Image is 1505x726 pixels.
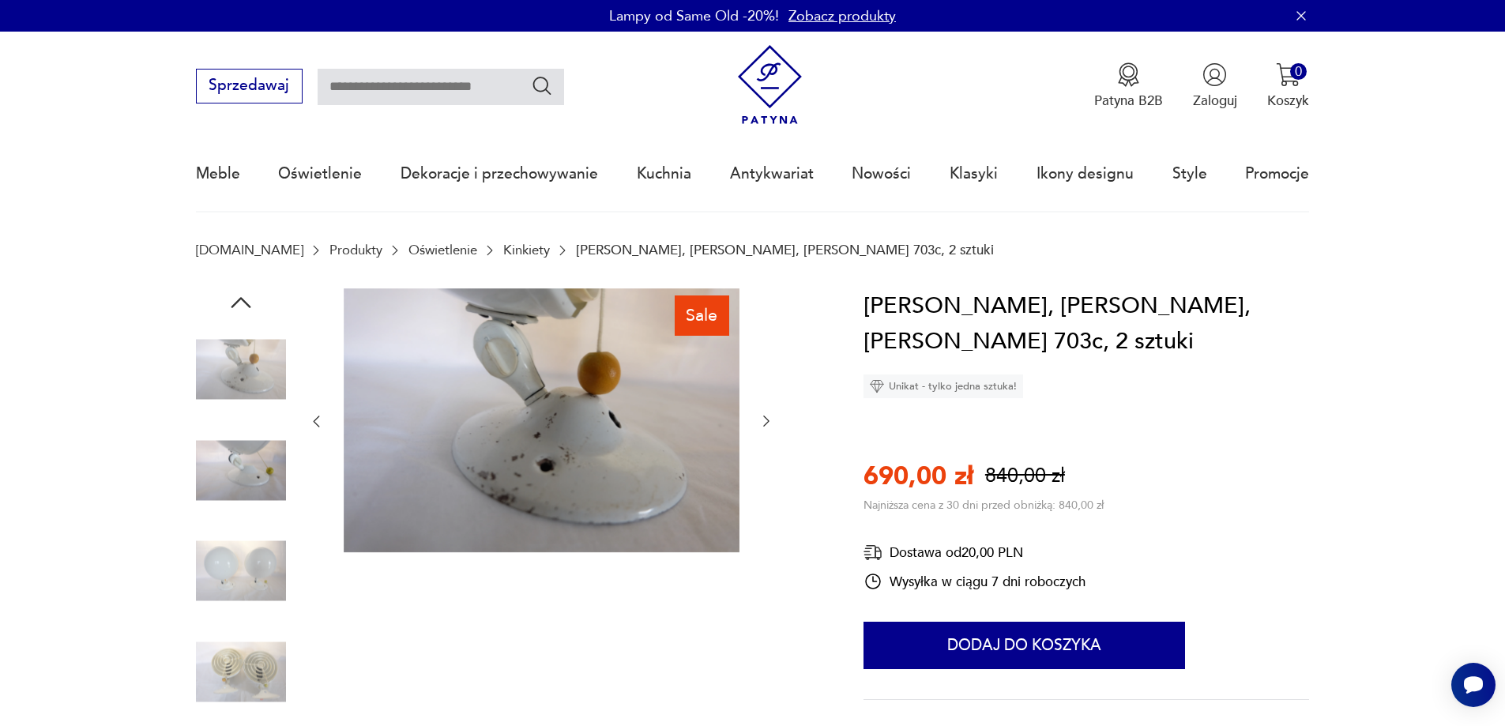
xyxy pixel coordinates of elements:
button: Zaloguj [1193,62,1237,110]
img: Ikonka użytkownika [1202,62,1227,87]
a: Sprzedawaj [196,81,303,93]
img: Zdjęcie produktu Kinkiet, Knud Christensen, Elit 703c, 2 sztuki [344,288,739,552]
p: 690,00 zł [863,459,973,494]
a: Dekoracje i przechowywanie [401,137,598,210]
img: Zdjęcie produktu Kinkiet, Knud Christensen, Elit 703c, 2 sztuki [196,626,286,717]
div: 0 [1290,63,1307,80]
div: Sale [675,295,729,335]
button: Dodaj do koszyka [863,622,1185,669]
img: Patyna - sklep z meblami i dekoracjami vintage [730,45,810,125]
a: Promocje [1245,137,1309,210]
img: Zdjęcie produktu Kinkiet, Knud Christensen, Elit 703c, 2 sztuki [196,526,286,616]
a: Kuchnia [637,137,691,210]
a: Style [1172,137,1207,210]
a: Nowości [852,137,911,210]
p: Zaloguj [1193,92,1237,110]
a: Produkty [329,243,382,258]
button: 0Koszyk [1267,62,1309,110]
p: Koszyk [1267,92,1309,110]
a: Oświetlenie [408,243,477,258]
h1: [PERSON_NAME], [PERSON_NAME], [PERSON_NAME] 703c, 2 sztuki [863,288,1309,360]
iframe: Smartsupp widget button [1451,663,1496,707]
a: Meble [196,137,240,210]
div: Wysyłka w ciągu 7 dni roboczych [863,572,1085,591]
img: Zdjęcie produktu Kinkiet, Knud Christensen, Elit 703c, 2 sztuki [196,325,286,415]
a: Zobacz produkty [788,6,896,26]
img: Ikona koszyka [1276,62,1300,87]
p: [PERSON_NAME], [PERSON_NAME], [PERSON_NAME] 703c, 2 sztuki [576,243,994,258]
a: [DOMAIN_NAME] [196,243,303,258]
a: Ikony designu [1037,137,1134,210]
a: Oświetlenie [278,137,362,210]
img: Ikona diamentu [870,379,884,393]
button: Sprzedawaj [196,69,303,103]
button: Szukaj [531,74,554,97]
a: Antykwariat [730,137,814,210]
img: Zdjęcie produktu Kinkiet, Knud Christensen, Elit 703c, 2 sztuki [196,425,286,515]
a: Klasyki [950,137,998,210]
img: Ikona dostawy [863,543,882,562]
a: Kinkiety [503,243,550,258]
a: Ikona medaluPatyna B2B [1094,62,1163,110]
img: Ikona medalu [1116,62,1141,87]
p: Lampy od Same Old -20%! [609,6,779,26]
p: Najniższa cena z 30 dni przed obniżką: 840,00 zł [863,498,1104,513]
div: Dostawa od 20,00 PLN [863,543,1085,562]
div: Unikat - tylko jedna sztuka! [863,374,1023,398]
button: Patyna B2B [1094,62,1163,110]
p: 840,00 zł [985,462,1065,490]
p: Patyna B2B [1094,92,1163,110]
